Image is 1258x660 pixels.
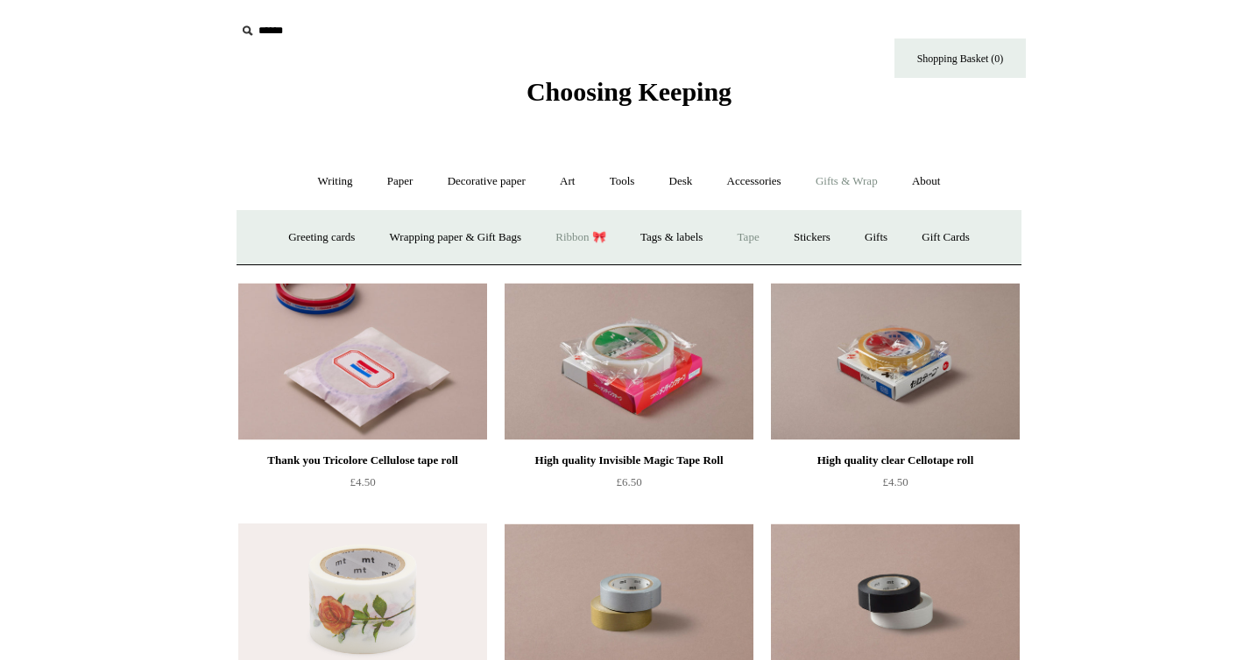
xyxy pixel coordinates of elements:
a: Gifts [849,214,903,261]
a: Wrapping paper & Gift Bags [374,214,537,261]
a: Paper [371,158,429,205]
img: High quality Invisible Magic Tape Roll [505,283,753,440]
span: £6.50 [616,475,641,488]
img: Thank you Tricolore Cellulose tape roll [238,283,487,440]
span: Choosing Keeping [527,77,731,106]
a: Tags & labels [625,214,718,261]
a: Gifts & Wrap [800,158,894,205]
div: High quality Invisible Magic Tape Roll [509,450,749,471]
a: High quality Invisible Magic Tape Roll £6.50 [505,450,753,522]
div: High quality clear Cellotape roll [775,450,1015,471]
span: £4.50 [882,475,908,488]
img: High quality clear Cellotape roll [771,283,1020,440]
a: Tools [594,158,651,205]
a: Gift Cards [906,214,986,261]
a: Thank you Tricolore Cellulose tape roll £4.50 [238,450,487,522]
span: £4.50 [350,475,375,488]
a: Art [544,158,590,205]
a: Decorative paper [432,158,541,205]
a: Choosing Keeping [527,91,731,103]
a: Greeting cards [272,214,371,261]
a: High quality clear Cellotape roll £4.50 [771,450,1020,522]
a: Ribbon 🎀 [540,214,622,261]
a: About [896,158,957,205]
a: Writing [302,158,369,205]
a: Thank you Tricolore Cellulose tape roll Thank you Tricolore Cellulose tape roll [238,283,487,440]
a: Tape [722,214,775,261]
a: Stickers [778,214,846,261]
div: Thank you Tricolore Cellulose tape roll [243,450,483,471]
a: Shopping Basket (0) [894,39,1026,78]
a: High quality clear Cellotape roll High quality clear Cellotape roll [771,283,1020,440]
a: Desk [654,158,709,205]
a: Accessories [711,158,797,205]
a: High quality Invisible Magic Tape Roll High quality Invisible Magic Tape Roll [505,283,753,440]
